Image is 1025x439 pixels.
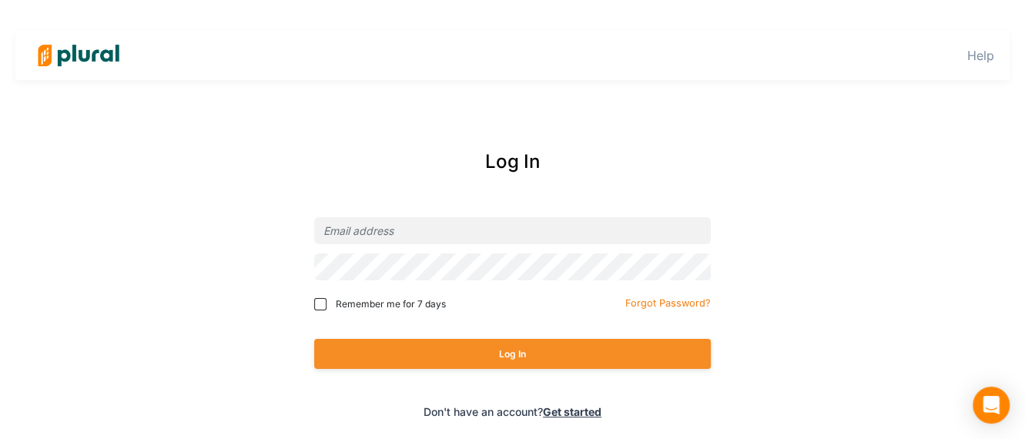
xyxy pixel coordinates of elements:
a: Help [967,48,994,63]
input: Email address [314,217,711,244]
img: Logo for Plural [25,28,132,82]
div: Open Intercom Messenger [973,387,1010,424]
input: Remember me for 7 days [314,298,327,310]
button: Log In [314,339,711,369]
span: Remember me for 7 days [336,297,446,311]
a: Get started [543,405,601,418]
div: Log In [248,148,777,176]
small: Forgot Password? [625,297,711,309]
div: Don't have an account? [248,404,777,420]
a: Forgot Password? [625,294,711,310]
